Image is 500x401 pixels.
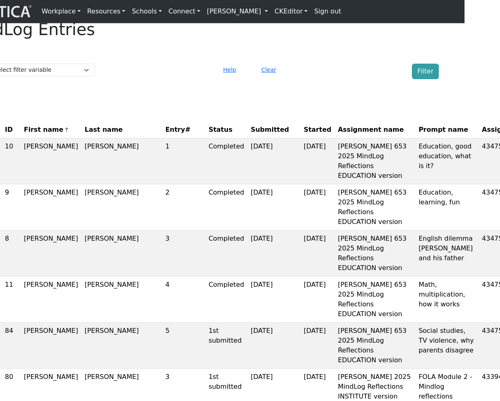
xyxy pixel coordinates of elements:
[2,230,21,277] td: 8
[301,122,335,138] th: Started
[165,3,204,20] a: Connect
[301,277,335,323] td: [DATE]
[248,230,301,277] td: [DATE]
[162,277,205,323] td: 4
[251,125,289,135] span: Submitted
[248,323,301,369] td: [DATE]
[162,138,205,184] td: 1
[81,122,162,138] th: Last name
[81,230,162,277] td: [PERSON_NAME]
[2,184,21,230] td: 9
[334,323,415,369] td: [PERSON_NAME] 653 2025 MindLog Reflections EDUCATION version
[219,64,240,76] button: Help
[334,230,415,277] td: [PERSON_NAME] 653 2025 MindLog Reflections EDUCATION version
[415,323,478,369] td: Social studies, TV violence, why parents disagree
[334,138,415,184] td: [PERSON_NAME] 653 2025 MindLog Reflections EDUCATION version
[21,138,82,184] td: [PERSON_NAME]
[412,64,439,79] button: Filter
[81,138,162,184] td: [PERSON_NAME]
[38,3,84,20] a: Workplace
[21,323,82,369] td: [PERSON_NAME]
[21,184,82,230] td: [PERSON_NAME]
[205,230,247,277] td: Completed
[301,138,335,184] td: [DATE]
[81,184,162,230] td: [PERSON_NAME]
[258,64,280,76] button: Clear
[21,230,82,277] td: [PERSON_NAME]
[2,138,21,184] td: 10
[301,184,335,230] td: [DATE]
[205,323,247,369] td: 1st submitted
[219,66,240,73] a: Help
[415,138,478,184] td: Education, good education, what is it?
[205,277,247,323] td: Completed
[415,184,478,230] td: Education, learning, fun
[205,184,247,230] td: Completed
[162,184,205,230] td: 2
[415,277,478,323] td: Math, multiplication, how it works
[5,125,13,135] span: ID
[271,3,311,20] a: CKEditor
[81,277,162,323] td: [PERSON_NAME]
[334,277,415,323] td: [PERSON_NAME] 653 2025 MindLog Reflections EDUCATION version
[21,277,82,323] td: [PERSON_NAME]
[128,3,165,20] a: Schools
[2,323,21,369] td: 84
[81,323,162,369] td: [PERSON_NAME]
[301,230,335,277] td: [DATE]
[84,3,129,20] a: Resources
[205,138,247,184] td: Completed
[248,184,301,230] td: [DATE]
[162,230,205,277] td: 3
[311,3,344,20] a: Sign out
[162,323,205,369] td: 5
[208,125,232,135] span: Status
[2,277,21,323] td: 11
[248,138,301,184] td: [DATE]
[165,125,202,135] span: Entry#
[415,230,478,277] td: English dilemma [PERSON_NAME] and his father
[248,277,301,323] td: [DATE]
[301,323,335,369] td: [DATE]
[334,184,415,230] td: [PERSON_NAME] 653 2025 MindLog Reflections EDUCATION version
[338,125,404,135] span: Assignment name
[24,125,70,135] span: First name
[204,3,271,20] a: [PERSON_NAME]
[418,125,468,135] span: Prompt name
